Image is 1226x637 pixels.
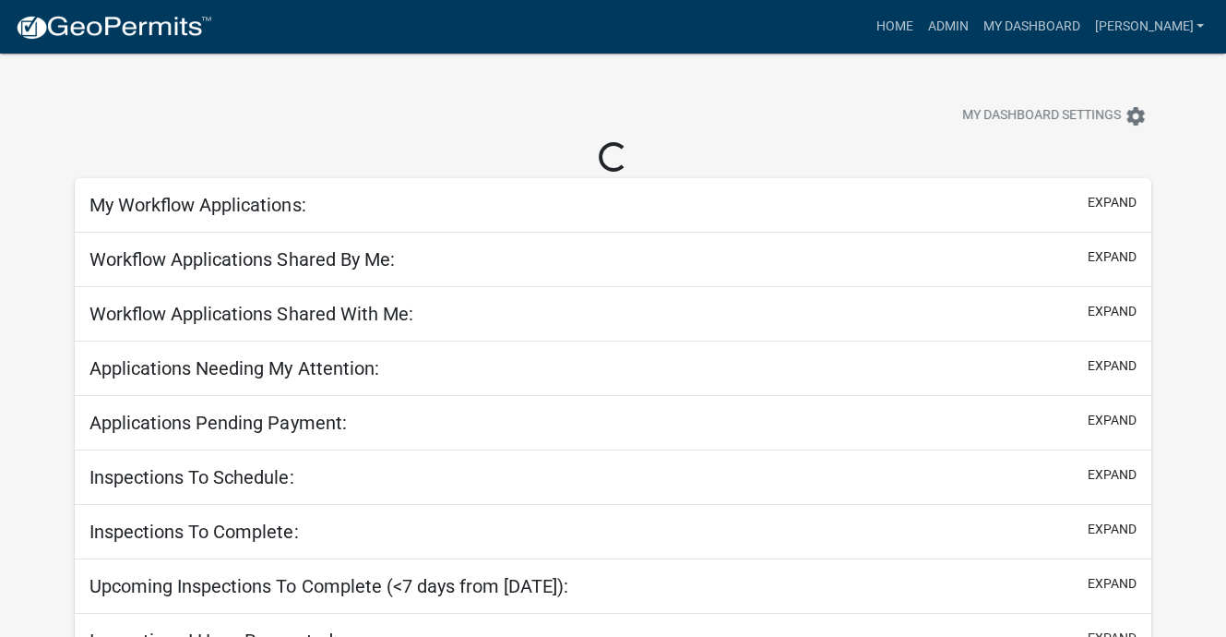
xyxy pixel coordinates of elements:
[1088,356,1137,376] button: expand
[89,521,298,543] h5: Inspections To Complete:
[89,412,346,434] h5: Applications Pending Payment:
[962,105,1121,127] span: My Dashboard Settings
[89,194,305,216] h5: My Workflow Applications:
[1088,411,1137,430] button: expand
[1125,105,1147,127] i: settings
[868,9,920,44] a: Home
[89,575,567,597] h5: Upcoming Inspections To Complete (<7 days from [DATE]):
[1088,574,1137,594] button: expand
[89,357,378,379] h5: Applications Needing My Attention:
[920,9,975,44] a: Admin
[947,98,1161,134] button: My Dashboard Settingssettings
[89,303,412,325] h5: Workflow Applications Shared With Me:
[975,9,1087,44] a: My Dashboard
[1088,520,1137,539] button: expand
[1088,193,1137,212] button: expand
[1088,302,1137,321] button: expand
[1088,465,1137,485] button: expand
[89,466,293,488] h5: Inspections To Schedule:
[89,248,394,270] h5: Workflow Applications Shared By Me:
[1087,9,1211,44] a: [PERSON_NAME]
[1088,247,1137,267] button: expand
